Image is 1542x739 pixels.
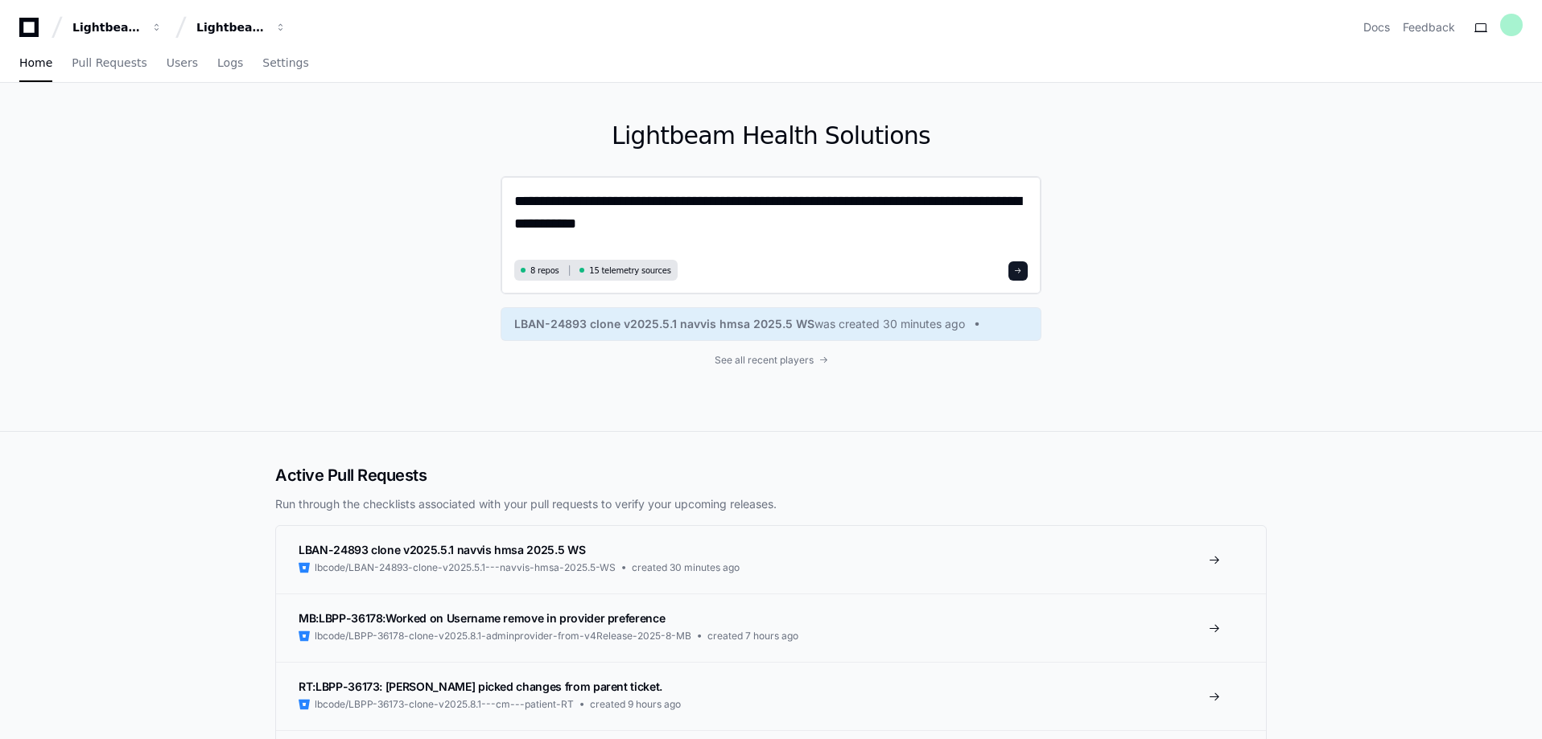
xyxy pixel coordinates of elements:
[707,630,798,643] span: created 7 hours ago
[217,45,243,82] a: Logs
[276,662,1266,730] a: RT:LBPP-36173: [PERSON_NAME] picked changes from parent ticket.lbcode/LBPP-36173-clone-v2025.8.1-...
[167,45,198,82] a: Users
[72,58,146,68] span: Pull Requests
[262,45,308,82] a: Settings
[276,526,1266,593] a: LBAN-24893 clone v2025.5.1 navvis hmsa 2025.5 WSlbcode/LBAN-24893-clone-v2025.5.1---navvis-hmsa-2...
[190,13,293,42] button: Lightbeam Health Solutions
[299,543,585,556] span: LBAN-24893 clone v2025.5.1 navvis hmsa 2025.5 WS
[217,58,243,68] span: Logs
[315,630,691,643] span: lbcode/LBPP-36178-clone-v2025.8.1-adminprovider-from-v4Release-2025-8-MB
[530,265,559,277] span: 8 repos
[501,121,1041,150] h1: Lightbeam Health Solutions
[632,561,740,574] span: created 30 minutes ago
[167,58,198,68] span: Users
[299,611,665,625] span: MB:LBPP-36178:Worked on Username remove in provider preference
[589,265,670,277] span: 15 telemetry sources
[72,19,142,35] div: Lightbeam Health
[1363,19,1390,35] a: Docs
[514,316,1028,332] a: LBAN-24893 clone v2025.5.1 navvis hmsa 2025.5 WSwas created 30 minutes ago
[315,698,574,711] span: lbcode/LBPP-36173-clone-v2025.8.1---cm---patient-RT
[275,496,1267,512] p: Run through the checklists associated with your pull requests to verify your upcoming releases.
[715,354,814,367] span: See all recent players
[814,316,965,332] span: was created 30 minutes ago
[262,58,308,68] span: Settings
[1403,19,1455,35] button: Feedback
[299,679,662,693] span: RT:LBPP-36173: [PERSON_NAME] picked changes from parent ticket.
[275,464,1267,487] h2: Active Pull Requests
[315,561,616,574] span: lbcode/LBAN-24893-clone-v2025.5.1---navvis-hmsa-2025.5-WS
[19,58,52,68] span: Home
[72,45,146,82] a: Pull Requests
[19,45,52,82] a: Home
[66,13,169,42] button: Lightbeam Health
[514,316,814,332] span: LBAN-24893 clone v2025.5.1 navvis hmsa 2025.5 WS
[276,593,1266,662] a: MB:LBPP-36178:Worked on Username remove in provider preferencelbcode/LBPP-36178-clone-v2025.8.1-a...
[196,19,266,35] div: Lightbeam Health Solutions
[501,354,1041,367] a: See all recent players
[590,698,681,711] span: created 9 hours ago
